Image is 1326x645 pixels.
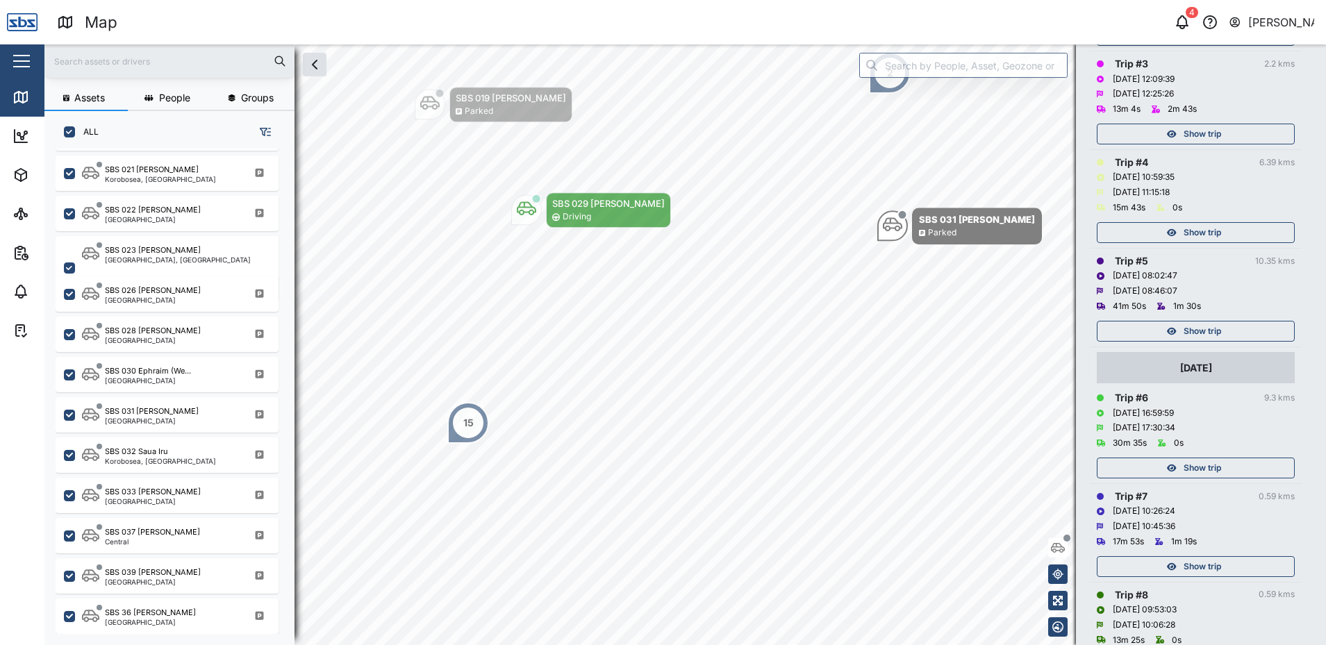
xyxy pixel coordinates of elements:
[869,52,911,94] div: Map marker
[511,192,671,228] div: Map marker
[1113,103,1141,116] div: 13m 4s
[7,7,38,37] img: Main Logo
[105,204,201,216] div: SBS 022 [PERSON_NAME]
[1186,7,1198,18] div: 4
[1115,390,1148,405] div: Trip # 6
[36,90,67,105] div: Map
[1248,14,1315,31] div: [PERSON_NAME]
[563,210,591,224] div: Driving
[415,87,572,122] div: Map marker
[105,176,216,183] div: Korobosea, [GEOGRAPHIC_DATA]
[1113,437,1147,450] div: 30m 35s
[552,196,665,210] div: SBS 029 [PERSON_NAME]
[1184,557,1221,576] span: Show trip
[1113,73,1175,86] div: [DATE] 12:09:39
[1113,407,1174,420] div: [DATE] 16:59:59
[1174,437,1184,450] div: 0s
[1259,156,1295,169] div: 6.39 kms
[105,337,201,344] div: [GEOGRAPHIC_DATA]
[241,93,274,103] span: Groups
[105,164,199,176] div: SBS 021 [PERSON_NAME]
[105,244,201,256] div: SBS 023 [PERSON_NAME]
[877,208,1042,244] div: Map marker
[1115,587,1148,603] div: Trip # 8
[105,417,199,424] div: [GEOGRAPHIC_DATA]
[1113,186,1170,199] div: [DATE] 11:15:18
[1113,619,1175,632] div: [DATE] 10:06:28
[36,206,69,221] div: Sites
[1097,222,1295,243] button: Show trip
[105,446,168,458] div: SBS 032 Saua Iru
[105,607,196,619] div: SBS 36 [PERSON_NAME]
[919,212,1035,226] div: SBS 031 [PERSON_NAME]
[1113,520,1175,533] div: [DATE] 10:45:36
[105,256,251,263] div: [GEOGRAPHIC_DATA], [GEOGRAPHIC_DATA]
[105,619,196,626] div: [GEOGRAPHIC_DATA]
[56,149,294,634] div: grid
[36,245,83,260] div: Reports
[105,526,200,538] div: SBS 037 [PERSON_NAME]
[159,93,190,103] span: People
[1228,12,1315,32] button: [PERSON_NAME]
[1255,255,1295,268] div: 10.35 kms
[105,567,201,578] div: SBS 039 [PERSON_NAME]
[1180,360,1212,376] div: [DATE]
[1097,321,1295,342] button: Show trip
[1097,458,1295,478] button: Show trip
[1113,269,1177,283] div: [DATE] 08:02:47
[1184,321,1221,341] span: Show trip
[1097,556,1295,577] button: Show trip
[447,402,489,444] div: Map marker
[1113,285,1177,298] div: [DATE] 08:46:07
[105,405,199,417] div: SBS 031 [PERSON_NAME]
[1113,171,1175,184] div: [DATE] 10:59:35
[1113,421,1175,435] div: [DATE] 17:30:34
[456,91,566,105] div: SBS 019 [PERSON_NAME]
[1113,201,1145,215] div: 15m 43s
[465,105,493,118] div: Parked
[1113,505,1175,518] div: [DATE] 10:26:24
[36,284,79,299] div: Alarms
[1113,87,1174,101] div: [DATE] 12:25:26
[1259,490,1295,503] div: 0.59 kms
[36,323,74,338] div: Tasks
[36,167,79,183] div: Assets
[53,51,286,72] input: Search assets or drivers
[1184,124,1221,144] span: Show trip
[859,53,1068,78] input: Search by People, Asset, Geozone or Place
[105,325,201,337] div: SBS 028 [PERSON_NAME]
[1173,300,1201,313] div: 1m 30s
[105,377,191,384] div: [GEOGRAPHIC_DATA]
[1171,535,1197,548] div: 1m 19s
[1184,458,1221,478] span: Show trip
[1113,603,1177,617] div: [DATE] 09:53:03
[105,578,201,585] div: [GEOGRAPHIC_DATA]
[1115,155,1148,170] div: Trip # 4
[1259,588,1295,601] div: 0.59 kms
[44,44,1326,645] canvas: Map
[1115,253,1148,269] div: Trip # 5
[74,93,105,103] span: Assets
[75,126,99,137] label: ALL
[1113,300,1146,313] div: 41m 50s
[105,486,201,498] div: SBS 033 [PERSON_NAME]
[928,226,956,240] div: Parked
[105,538,200,545] div: Central
[105,285,201,296] div: SBS 026 [PERSON_NAME]
[1168,103,1197,116] div: 2m 43s
[105,216,201,223] div: [GEOGRAPHIC_DATA]
[105,458,216,464] div: Korobosea, [GEOGRAPHIC_DATA]
[105,498,201,505] div: [GEOGRAPHIC_DATA]
[1097,124,1295,144] button: Show trip
[1115,56,1148,72] div: Trip # 3
[1264,58,1295,71] div: 2.2 kms
[36,128,99,144] div: Dashboard
[105,365,191,377] div: SBS 030 Ephraim (We...
[1172,201,1182,215] div: 0s
[1264,392,1295,405] div: 9.3 kms
[463,415,474,430] div: 15
[105,296,201,303] div: [GEOGRAPHIC_DATA]
[1113,535,1144,548] div: 17m 53s
[1115,489,1147,504] div: Trip # 7
[85,10,117,35] div: Map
